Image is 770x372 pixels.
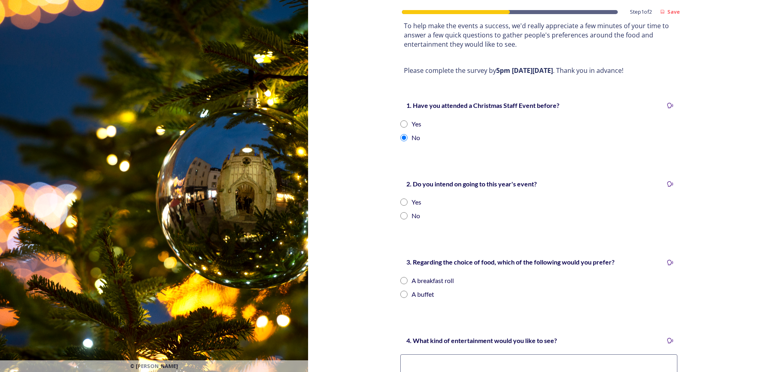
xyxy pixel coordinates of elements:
[406,258,615,266] strong: 3. Regarding the choice of food, which of the following would you prefer?
[412,276,454,285] div: A breakfast roll
[130,362,178,370] span: © [PERSON_NAME]
[412,197,421,207] div: Yes
[404,21,674,49] p: To help make the events a success, we'd really appreciate a few minutes of your time to answer a ...
[404,66,674,75] p: Please complete the survey by . Thank you in advance!
[406,180,537,188] strong: 2. Do you intend on going to this year's event?
[412,119,421,129] div: Yes
[406,337,557,344] strong: 4. What kind of entertainment would you like to see?
[412,133,420,143] div: No
[630,8,652,16] span: Step 1 of 2
[406,101,559,109] strong: 1. Have you attended a Christmas Staff Event before?
[412,289,434,299] div: A buffet
[667,8,680,15] strong: Save
[412,211,420,221] div: No
[496,66,553,75] strong: 5pm [DATE][DATE]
